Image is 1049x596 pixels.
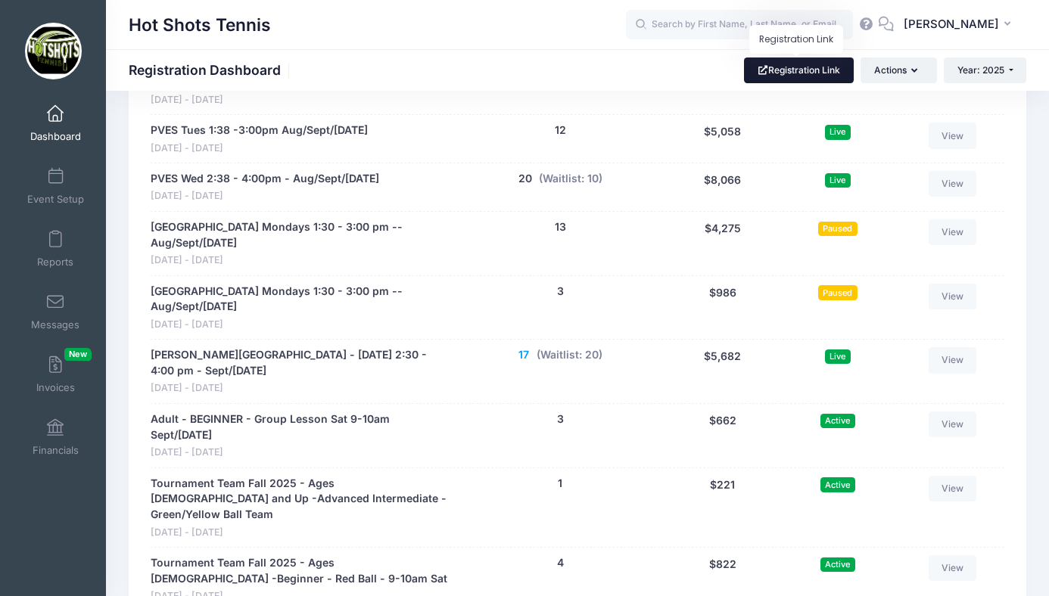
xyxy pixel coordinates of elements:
[929,171,977,197] a: View
[36,381,75,394] span: Invoices
[151,555,450,587] a: Tournament Team Fall 2025 - Ages [DEMOGRAPHIC_DATA] -Beginner - Red Ball - 9-10am Sat
[27,193,84,206] span: Event Setup
[151,171,379,187] a: PVES Wed 2:38 - 4:00pm - Aug/Sept/[DATE]
[518,347,529,363] button: 17
[31,318,79,331] span: Messages
[151,284,450,315] a: [GEOGRAPHIC_DATA] Mondays 1:30 - 3:00 pm --Aug/Sept/[DATE]
[929,347,977,373] a: View
[151,141,368,156] span: [DATE] - [DATE]
[820,477,855,492] span: Active
[663,171,783,203] div: $8,066
[825,349,851,364] span: Live
[151,189,379,203] span: [DATE] - [DATE]
[557,284,564,300] button: 3
[744,57,854,83] a: Registration Link
[20,97,92,150] a: Dashboard
[929,123,977,148] a: View
[555,123,566,138] button: 12
[129,8,271,42] h1: Hot Shots Tennis
[929,284,977,309] a: View
[663,347,783,396] div: $5,682
[151,123,368,138] a: PVES Tues 1:38 -3:00pm Aug/Sept/[DATE]
[20,285,92,338] a: Messages
[151,253,450,268] span: [DATE] - [DATE]
[33,444,79,457] span: Financials
[894,8,1026,42] button: [PERSON_NAME]
[825,173,851,188] span: Live
[129,62,294,78] h1: Registration Dashboard
[929,476,977,501] a: View
[151,526,450,540] span: [DATE] - [DATE]
[30,130,81,143] span: Dashboard
[663,219,783,268] div: $4,275
[20,222,92,275] a: Reports
[929,555,977,581] a: View
[151,445,450,460] span: [DATE] - [DATE]
[37,256,73,269] span: Reports
[861,57,936,83] button: Actions
[818,222,858,236] span: Paused
[558,476,562,492] button: 1
[663,284,783,332] div: $986
[20,411,92,464] a: Financials
[904,16,999,33] span: [PERSON_NAME]
[539,171,602,187] button: (Waitlist: 10)
[557,411,564,427] button: 3
[663,123,783,155] div: $5,058
[25,23,82,79] img: Hot Shots Tennis
[151,318,450,332] span: [DATE] - [DATE]
[151,93,450,107] span: [DATE] - [DATE]
[20,160,92,213] a: Event Setup
[151,219,450,251] a: [GEOGRAPHIC_DATA] Mondays 1:30 - 3:00 pm -- Aug/Sept/[DATE]
[518,171,532,187] button: 20
[929,219,977,245] a: View
[944,57,1026,83] button: Year: 2025
[151,381,450,396] span: [DATE] - [DATE]
[151,347,450,379] a: [PERSON_NAME][GEOGRAPHIC_DATA] - [DATE] 2:30 - 4:00 pm - Sept/[DATE]
[929,411,977,437] a: View
[818,285,858,300] span: Paused
[820,414,855,428] span: Active
[20,348,92,401] a: InvoicesNew
[825,125,851,139] span: Live
[957,64,1004,76] span: Year: 2025
[626,10,853,40] input: Search by First Name, Last Name, or Email...
[820,557,855,572] span: Active
[537,347,602,363] button: (Waitlist: 20)
[557,555,564,571] button: 4
[663,411,783,460] div: $662
[151,411,450,443] a: Adult - BEGINNER - Group Lesson Sat 9-10am Sept/[DATE]
[749,25,843,54] div: Registration Link
[555,219,566,235] button: 13
[663,476,783,540] div: $221
[64,348,92,361] span: New
[151,476,450,523] a: Tournament Team Fall 2025 - Ages [DEMOGRAPHIC_DATA] and Up -Advanced Intermediate - Green/Yellow ...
